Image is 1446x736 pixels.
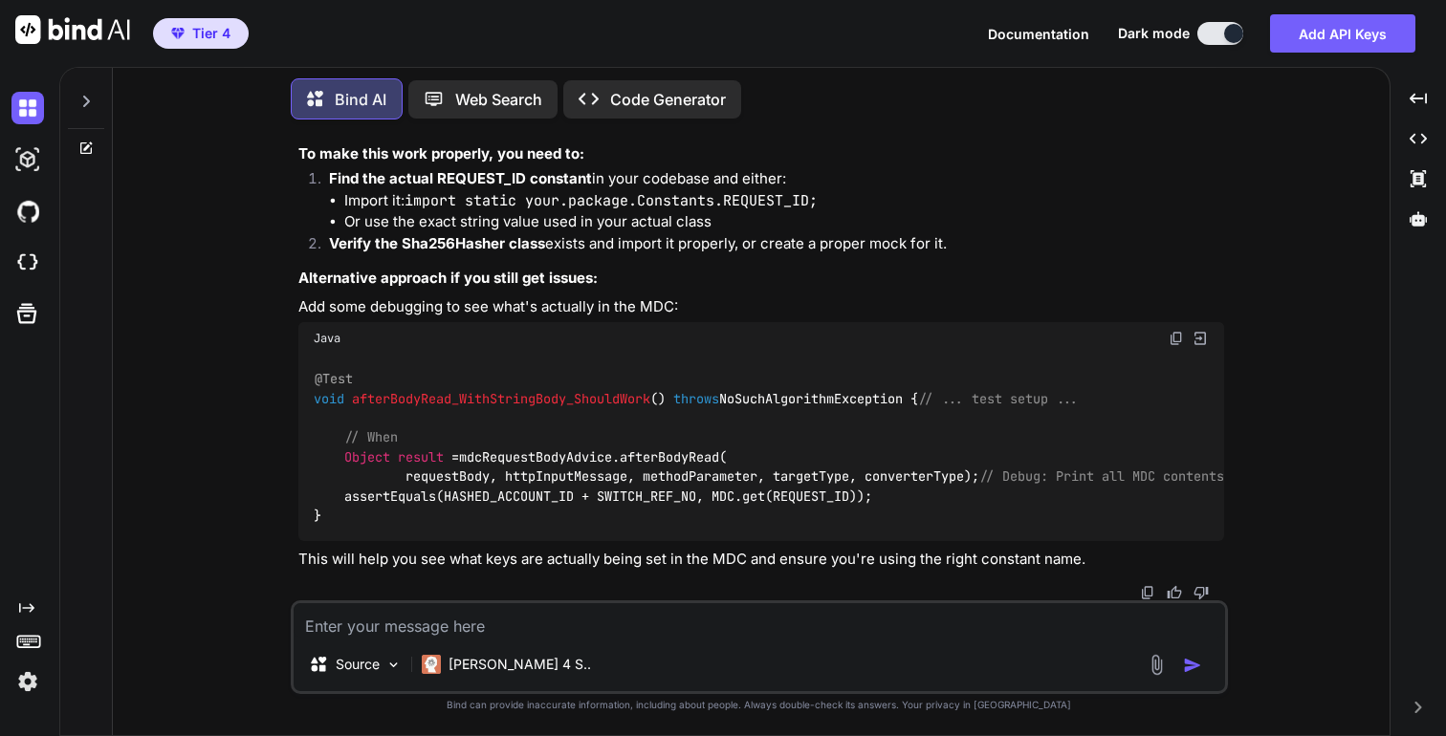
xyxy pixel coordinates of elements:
[336,655,380,674] p: Source
[11,92,44,124] img: darkChat
[344,211,1224,233] li: Or use the exact string value used in your actual class
[650,390,666,407] span: ()
[1118,24,1190,43] span: Dark mode
[329,233,1224,255] p: exists and import it properly, or create a proper mock for it.
[298,144,584,162] strong: To make this work properly, you need to:
[171,28,185,39] img: premium
[344,190,1224,212] li: Import it:
[298,549,1224,571] p: This will help you see what keys are actually being set in the MDC and ensure you're using the ri...
[329,169,592,187] strong: Find the actual REQUEST_ID constant
[988,24,1089,44] button: Documentation
[192,24,230,43] span: Tier 4
[291,698,1228,712] p: Bind can provide inaccurate information, including about people. Always double-check its answers....
[329,234,545,252] strong: Verify the Sha256Hasher class
[335,88,386,111] p: Bind AI
[153,18,249,49] button: premiumTier 4
[329,168,1224,190] p: in your codebase and either:
[1194,585,1209,600] img: dislike
[988,26,1089,42] span: Documentation
[298,269,598,287] strong: Alternative approach if you still get issues:
[398,448,444,465] span: result
[1270,14,1415,53] button: Add API Keys
[352,390,650,407] span: afterBodyRead_WithStringBody_ShouldWork
[455,88,542,111] p: Web Search
[314,390,344,407] span: void
[405,191,818,210] code: import static your.package.Constants.REQUEST_ID;
[918,390,1079,407] span: // ... test setup ...
[610,88,726,111] p: Code Generator
[298,296,1224,318] p: Add some debugging to see what's actually in the MDC:
[422,655,441,674] img: Claude 4 Sonnet
[673,390,719,407] span: throws
[11,665,44,698] img: settings
[314,331,340,346] span: Java
[15,15,130,44] img: Bind AI
[315,371,353,388] span: @Test
[11,247,44,279] img: cloudideIcon
[1146,654,1168,676] img: attachment
[1192,330,1209,347] img: Open in Browser
[344,429,398,446] span: // When
[1167,585,1182,600] img: like
[11,143,44,176] img: darkAi-studio
[451,448,459,465] span: =
[1183,656,1202,675] img: icon
[1169,331,1184,346] img: copy
[385,657,402,673] img: Pick Models
[449,655,591,674] p: [PERSON_NAME] 4 S..
[979,468,1224,486] span: // Debug: Print all MDC contents
[11,195,44,227] img: githubDark
[1140,585,1155,600] img: copy
[344,448,390,465] span: Object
